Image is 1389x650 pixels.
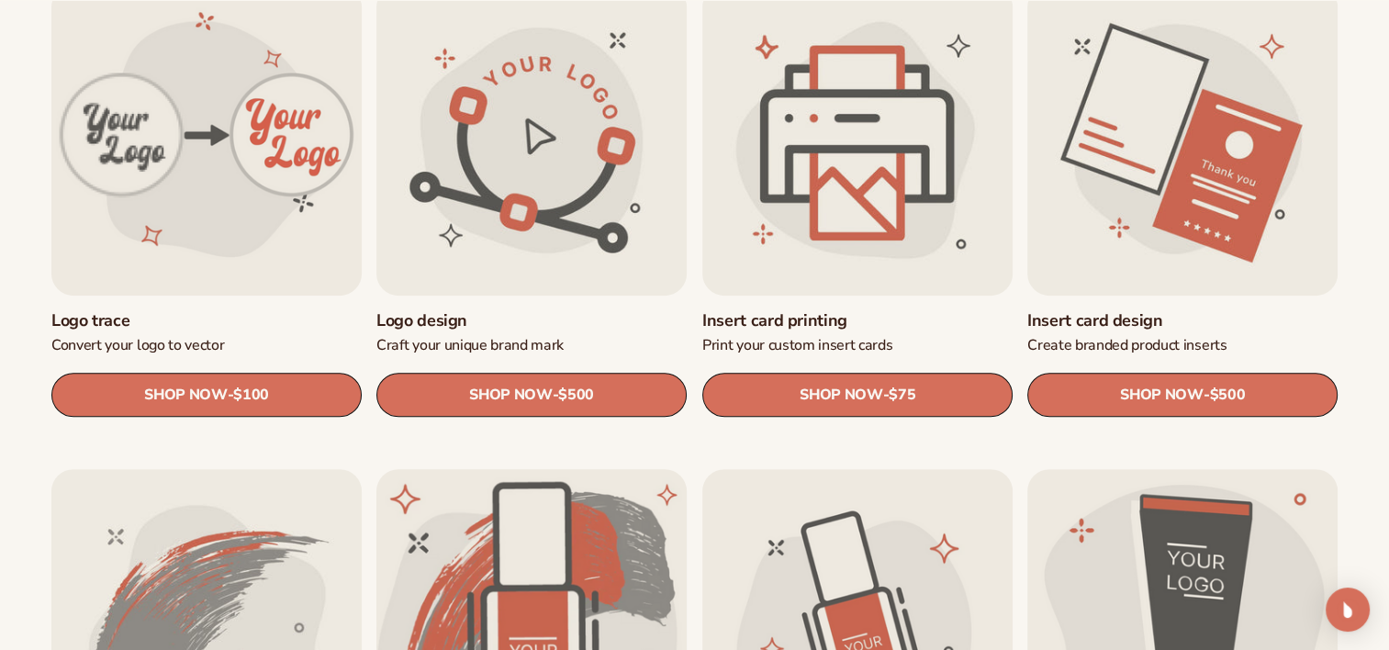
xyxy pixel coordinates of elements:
[376,310,687,331] a: Logo design
[376,374,687,418] a: SHOP NOW- $500
[233,387,269,405] span: $100
[800,387,882,404] span: SHOP NOW
[469,387,552,404] span: SHOP NOW
[51,374,362,418] a: SHOP NOW- $100
[144,387,227,404] span: SHOP NOW
[1027,374,1338,418] a: SHOP NOW- $500
[1120,387,1203,404] span: SHOP NOW
[1326,588,1370,632] div: Open Intercom Messenger
[51,310,362,331] a: Logo trace
[1209,387,1245,405] span: $500
[1027,310,1338,331] a: Insert card design
[702,374,1013,418] a: SHOP NOW- $75
[559,387,595,405] span: $500
[702,310,1013,331] a: Insert card printing
[889,387,915,405] span: $75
